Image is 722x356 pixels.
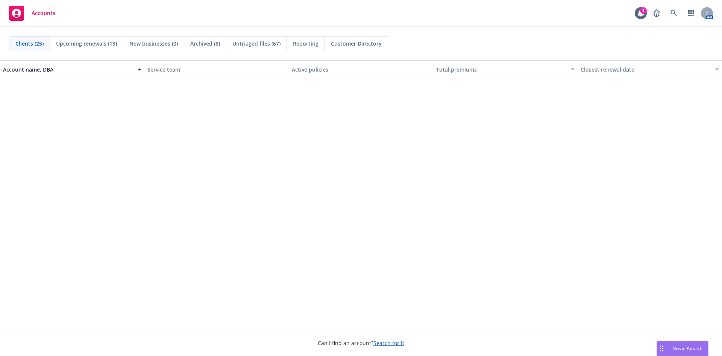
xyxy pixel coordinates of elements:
a: Accounts [6,3,58,24]
span: Archived (8) [190,40,220,47]
a: Search for it [373,339,404,347]
button: Active policies [289,60,433,78]
span: Untriaged files (67) [232,40,281,47]
button: Nova Assist [657,341,708,356]
div: Total premiums [436,66,566,73]
span: Reporting [293,40,319,47]
div: Account name, DBA [3,66,133,73]
div: 1 [640,7,647,14]
button: Service team [144,60,289,78]
span: New businesses (0) [129,40,178,47]
button: Total premiums [433,60,578,78]
span: Upcoming renewals (13) [56,40,117,47]
button: Closest renewal date [578,60,722,78]
a: Report a Bug [649,6,664,21]
div: Drag to move [657,341,666,356]
span: Clients (25) [15,40,44,47]
a: Search [666,6,681,21]
span: Customer Directory [331,40,382,47]
div: Active policies [292,66,430,73]
div: Service team [147,66,286,73]
span: Nova Assist [672,345,702,351]
div: Closest renewal date [581,66,711,73]
a: Switch app [684,6,699,21]
span: Accounts [32,10,55,16]
span: Can't find an account? [318,339,404,347]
